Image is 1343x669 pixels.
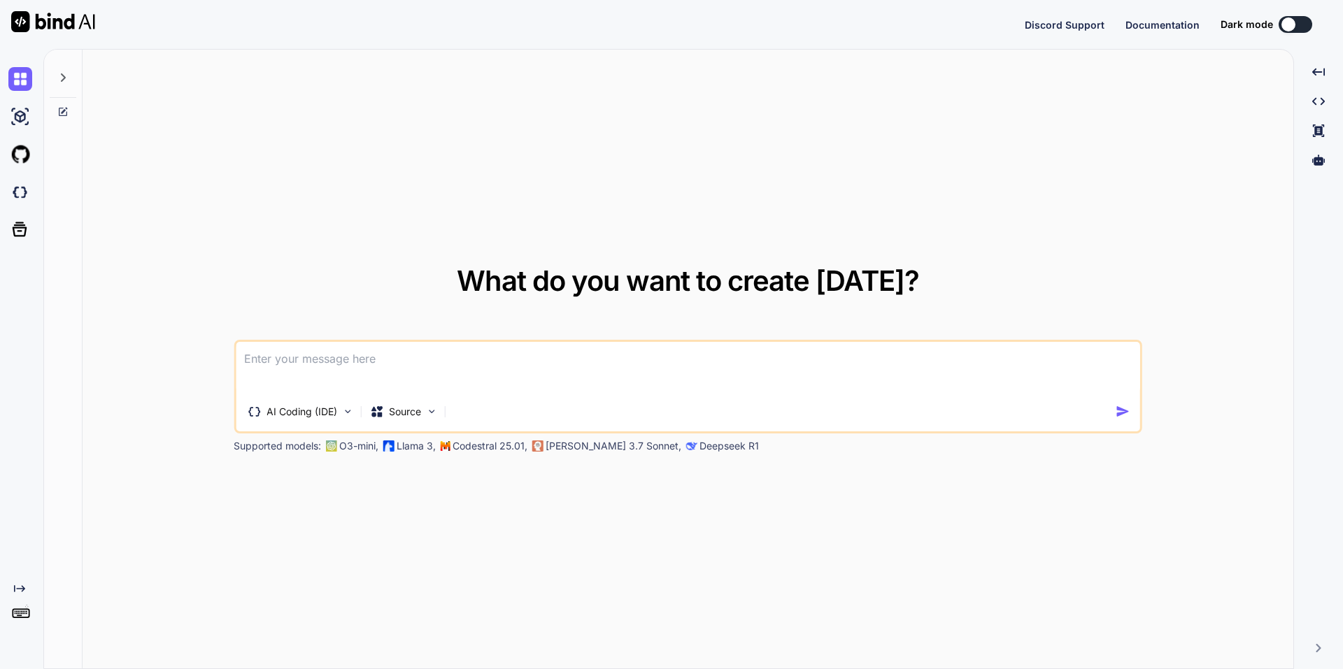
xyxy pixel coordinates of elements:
[1116,404,1130,419] img: icon
[339,439,378,453] p: O3-mini,
[699,439,759,453] p: Deepseek R1
[1125,19,1200,31] span: Documentation
[546,439,681,453] p: [PERSON_NAME] 3.7 Sonnet,
[425,405,437,417] img: Pick Models
[1025,19,1104,31] span: Discord Support
[8,180,32,204] img: darkCloudIdeIcon
[1221,17,1273,31] span: Dark mode
[685,440,697,452] img: claude
[267,405,337,419] p: AI Coding (IDE)
[234,439,321,453] p: Supported models:
[341,405,353,417] img: Pick Tools
[1025,17,1104,32] button: Discord Support
[397,439,436,453] p: Llama 3,
[8,143,32,166] img: githubLight
[457,264,919,298] span: What do you want to create [DATE]?
[11,11,95,32] img: Bind AI
[440,441,450,451] img: Mistral-AI
[383,440,394,452] img: Llama2
[8,67,32,91] img: chat
[8,105,32,129] img: ai-studio
[325,440,336,452] img: GPT-4
[1125,17,1200,32] button: Documentation
[389,405,421,419] p: Source
[453,439,527,453] p: Codestral 25.01,
[532,440,543,452] img: claude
